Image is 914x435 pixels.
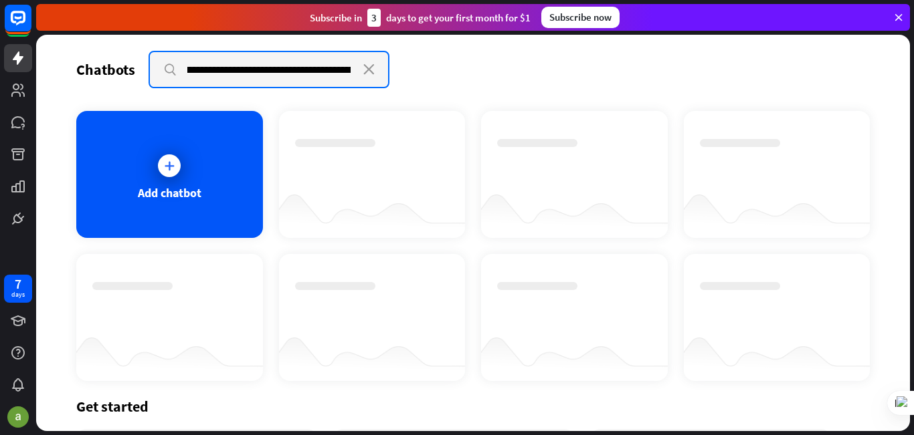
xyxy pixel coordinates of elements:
div: 7 [15,278,21,290]
i: close [363,64,375,75]
div: Add chatbot [138,185,201,200]
div: Subscribe now [541,7,620,28]
div: Get started [76,397,870,416]
div: days [11,290,25,299]
div: Chatbots [76,60,135,79]
div: Subscribe in days to get your first month for $1 [310,9,531,27]
button: Open LiveChat chat widget [11,5,51,45]
a: 7 days [4,275,32,303]
div: 3 [367,9,381,27]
